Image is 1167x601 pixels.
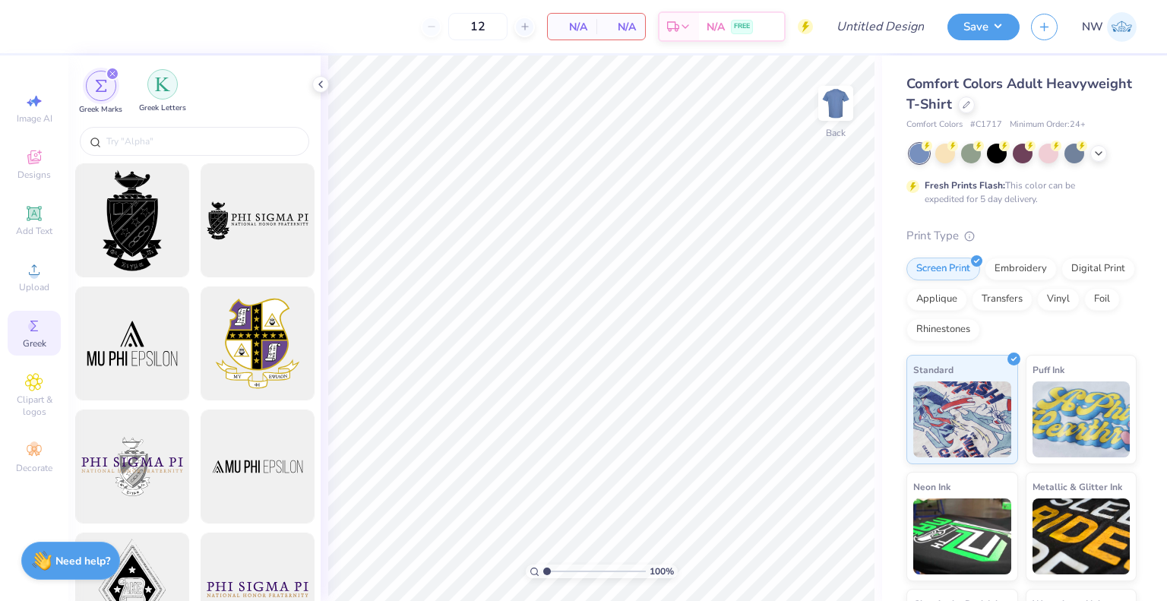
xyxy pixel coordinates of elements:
[1082,18,1103,36] span: NW
[707,19,725,35] span: N/A
[557,19,587,35] span: N/A
[55,554,110,568] strong: Need help?
[139,69,186,114] div: filter for Greek Letters
[906,318,980,341] div: Rhinestones
[906,227,1137,245] div: Print Type
[925,179,1005,191] strong: Fresh Prints Flash:
[1010,119,1086,131] span: Minimum Order: 24 +
[1033,381,1131,457] img: Puff Ink
[139,71,186,115] button: filter button
[79,104,122,115] span: Greek Marks
[1033,498,1131,574] img: Metallic & Glitter Ink
[826,126,846,140] div: Back
[19,281,49,293] span: Upload
[906,119,963,131] span: Comfort Colors
[17,112,52,125] span: Image AI
[906,74,1132,113] span: Comfort Colors Adult Heavyweight T-Shirt
[650,565,674,578] span: 100 %
[1033,362,1064,378] span: Puff Ink
[824,11,936,42] input: Untitled Design
[155,77,170,92] img: Greek Letters Image
[913,381,1011,457] img: Standard
[985,258,1057,280] div: Embroidery
[8,394,61,418] span: Clipart & logos
[734,21,750,32] span: FREE
[17,169,51,181] span: Designs
[1033,479,1122,495] span: Metallic & Glitter Ink
[1082,12,1137,42] a: NW
[139,103,186,114] span: Greek Letters
[913,362,954,378] span: Standard
[1061,258,1135,280] div: Digital Print
[913,479,950,495] span: Neon Ink
[79,71,122,115] div: filter for Greek Marks
[970,119,1002,131] span: # C1717
[906,258,980,280] div: Screen Print
[913,498,1011,574] img: Neon Ink
[1037,288,1080,311] div: Vinyl
[925,179,1112,206] div: This color can be expedited for 5 day delivery.
[821,88,851,119] img: Back
[105,134,299,149] input: Try "Alpha"
[1084,288,1120,311] div: Foil
[906,288,967,311] div: Applique
[79,71,122,115] button: filter button
[95,80,107,92] img: Greek Marks Image
[16,462,52,474] span: Decorate
[947,14,1020,40] button: Save
[606,19,636,35] span: N/A
[23,337,46,350] span: Greek
[972,288,1033,311] div: Transfers
[16,225,52,237] span: Add Text
[448,13,508,40] input: – –
[1107,12,1137,42] img: Nathan Weatherton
